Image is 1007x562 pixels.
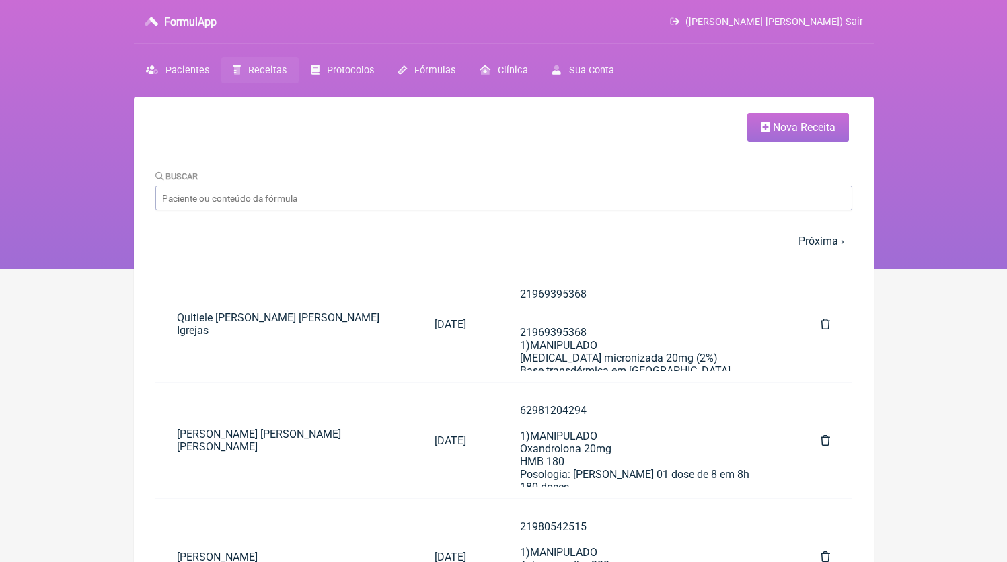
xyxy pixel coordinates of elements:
[155,300,414,348] a: Quitiele [PERSON_NAME] [PERSON_NAME] Igrejas
[569,65,614,76] span: Sua Conta
[498,393,788,487] a: 629812042941)MANIPULADOOxandrolona 20mgHMB 180Posologia: [PERSON_NAME] 01 dose de 8 em 8h180 dose...
[155,417,414,464] a: [PERSON_NAME] [PERSON_NAME] [PERSON_NAME]
[155,186,852,210] input: Paciente ou conteúdo da fórmula
[299,57,386,83] a: Protocolos
[468,57,540,83] a: Clínica
[670,16,862,28] a: ([PERSON_NAME] [PERSON_NAME]) Sair
[165,65,209,76] span: Pacientes
[164,15,217,28] h3: FormulApp
[747,113,849,142] a: Nova Receita
[413,307,488,342] a: [DATE]
[327,65,374,76] span: Protocolos
[798,235,844,247] a: Próxima ›
[685,16,863,28] span: ([PERSON_NAME] [PERSON_NAME]) Sair
[414,65,455,76] span: Fórmulas
[498,65,528,76] span: Clínica
[540,57,626,83] a: Sua Conta
[386,57,468,83] a: Fórmulas
[498,277,788,371] a: 21969395368219693953681)MANIPULADO[MEDICAL_DATA] micronizada 20mg (2%)Base transdérmica em [GEOGR...
[155,171,198,182] label: Buscar
[520,288,767,428] div: 21969395368 21969395368 1)MANIPULADO [MEDICAL_DATA] micronizada 20mg (2%) Base transdérmica em [G...
[248,65,287,76] span: Receitas
[773,121,835,134] span: Nova Receita
[155,227,852,255] nav: pager
[134,57,221,83] a: Pacientes
[221,57,299,83] a: Receitas
[413,424,488,458] a: [DATE]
